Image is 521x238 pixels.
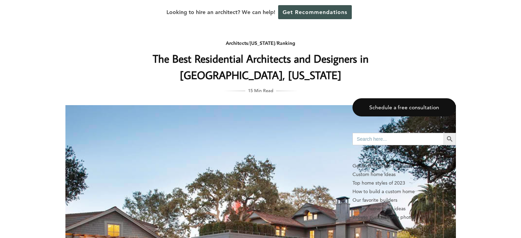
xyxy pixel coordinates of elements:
div: / / [124,39,397,48]
span: 15 Min Read [248,87,273,94]
iframe: Drift Widget Chat Controller [487,204,513,230]
a: Architects [226,40,248,46]
a: Get Recommendations [278,5,352,19]
a: Ranking [277,40,295,46]
a: [US_STATE] [250,40,275,46]
h1: The Best Residential Architects and Designers in [GEOGRAPHIC_DATA], [US_STATE] [124,50,397,83]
